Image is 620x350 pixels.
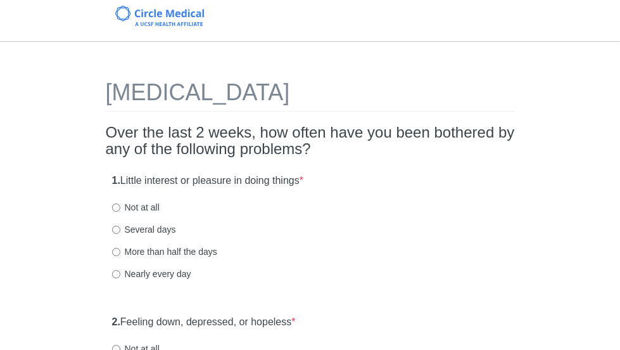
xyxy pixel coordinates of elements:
input: More than half the days [112,248,120,256]
label: More than half the days [112,245,217,258]
input: Nearly every day [112,270,120,278]
h1: [MEDICAL_DATA] [106,80,515,112]
input: Not at all [112,204,120,212]
h2: Over the last 2 weeks, how often have you been bothered by any of the following problems? [106,124,515,158]
strong: 1. [112,175,120,186]
strong: 2. [112,316,120,327]
img: Circle Medical Logo [115,6,205,26]
label: Not at all [112,201,160,214]
label: Nearly every day [112,268,191,280]
input: Several days [112,226,120,234]
label: Little interest or pleasure in doing things [112,174,303,188]
label: Several days [112,223,176,236]
label: Feeling down, depressed, or hopeless [112,315,296,330]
